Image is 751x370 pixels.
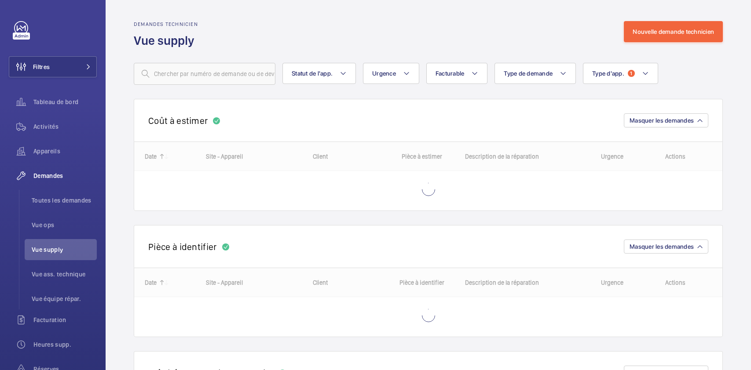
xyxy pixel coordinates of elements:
span: Tableau de bord [33,98,97,106]
span: Statut de l'app. [292,70,333,77]
button: Nouvelle demande technicien [624,21,723,42]
input: Chercher par numéro de demande ou de devis [134,63,275,85]
h1: Vue supply [134,33,200,49]
button: Facturable [426,63,488,84]
span: Appareils [33,147,97,156]
span: Urgence [372,70,396,77]
h2: Pièce à identifier [148,241,217,252]
span: 1 [628,70,635,77]
button: Filtres [9,56,97,77]
span: Facturation [33,316,97,324]
span: Facturable [436,70,465,77]
button: Type de demande [495,63,576,84]
span: Heures supp. [33,340,97,349]
span: Masquer les demandes [630,243,694,250]
button: Masquer les demandes [624,239,708,254]
button: Type d'app.1 [583,63,658,84]
span: Filtres [33,62,50,71]
span: Vue équipe répar. [32,294,97,303]
span: Vue supply [32,245,97,254]
span: Type de demande [504,70,553,77]
span: Type d'app. [592,70,624,77]
span: Demandes [33,171,97,180]
h2: Coût à estimer [148,115,208,126]
button: Statut de l'app. [282,63,356,84]
span: Toutes les demandes [32,196,97,205]
span: Vue ass. technique [32,270,97,279]
button: Urgence [363,63,419,84]
h2: Demandes technicien [134,21,200,27]
span: Vue ops [32,221,97,229]
button: Masquer les demandes [624,113,708,127]
span: Masquer les demandes [630,117,694,124]
span: Activités [33,122,97,131]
